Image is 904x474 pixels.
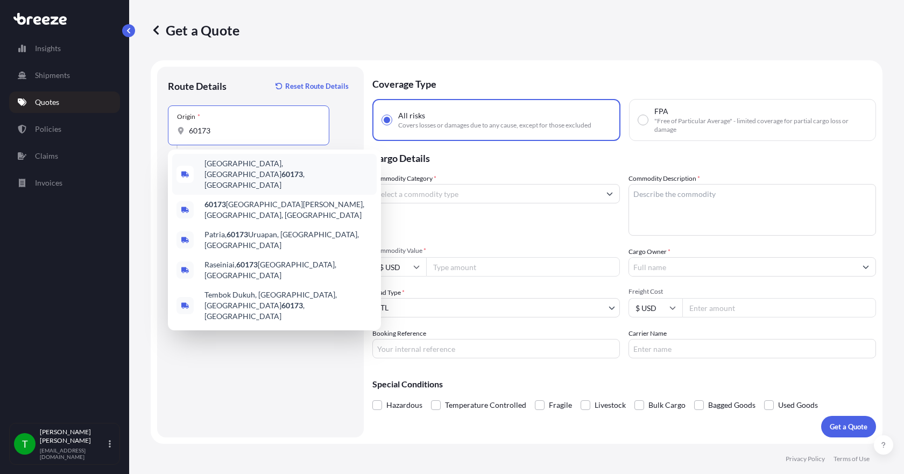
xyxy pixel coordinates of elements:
span: Livestock [595,397,626,413]
label: Commodity Description [628,173,700,184]
span: Tembok Dukuh, [GEOGRAPHIC_DATA], [GEOGRAPHIC_DATA] , [GEOGRAPHIC_DATA] [204,289,372,322]
span: All risks [398,110,425,121]
input: Origin [189,125,316,136]
span: Hazardous [386,397,422,413]
p: Insights [35,43,61,54]
label: Carrier Name [628,328,667,339]
p: Claims [35,151,58,161]
p: Policies [35,124,61,135]
p: Privacy Policy [786,455,825,463]
span: Freight Cost [628,287,876,296]
p: Quotes [35,97,59,108]
span: Patria, Uruapan, [GEOGRAPHIC_DATA], [GEOGRAPHIC_DATA] [204,229,372,251]
span: Covers losses or damages due to any cause, except for those excluded [398,121,591,130]
input: Your internal reference [372,339,620,358]
p: Get a Quote [151,22,239,39]
label: Commodity Category [372,173,436,184]
span: Fragile [549,397,572,413]
p: Terms of Use [834,455,870,463]
span: Bulk Cargo [648,397,686,413]
span: Load Type [372,287,405,298]
span: FPA [654,106,668,117]
p: Shipments [35,70,70,81]
p: Reset Route Details [285,81,349,91]
p: Invoices [35,178,62,188]
div: Show suggestions [168,150,381,330]
div: Origin [177,112,200,121]
p: [PERSON_NAME] [PERSON_NAME] [40,428,107,445]
b: 60173 [281,301,303,310]
p: Cargo Details [372,141,876,173]
button: Show suggestions [600,184,619,203]
input: Enter amount [682,298,876,317]
span: "Free of Particular Average" - limited coverage for partial cargo loss or damage [654,117,867,134]
p: Coverage Type [372,67,876,99]
span: Temperature Controlled [445,397,526,413]
input: Type amount [426,257,620,277]
input: Select a commodity type [373,184,600,203]
button: Show suggestions [856,257,875,277]
label: Booking Reference [372,328,426,339]
p: Special Conditions [372,380,876,388]
b: 60173 [281,169,303,179]
label: Cargo Owner [628,246,670,257]
span: T [22,438,28,449]
span: Raseiniai, [GEOGRAPHIC_DATA], [GEOGRAPHIC_DATA] [204,259,372,281]
input: Enter name [628,339,876,358]
span: Commodity Value [372,246,620,255]
p: [EMAIL_ADDRESS][DOMAIN_NAME] [40,447,107,460]
span: LTL [377,302,389,313]
b: 60173 [227,230,248,239]
b: 60173 [204,200,226,209]
span: [GEOGRAPHIC_DATA][PERSON_NAME], [GEOGRAPHIC_DATA], [GEOGRAPHIC_DATA] [204,199,372,221]
p: Route Details [168,80,227,93]
p: Get a Quote [830,421,867,432]
input: Full name [629,257,856,277]
span: [GEOGRAPHIC_DATA], [GEOGRAPHIC_DATA] , [GEOGRAPHIC_DATA] [204,158,372,190]
span: Used Goods [778,397,818,413]
b: 60173 [236,260,258,269]
span: Bagged Goods [708,397,755,413]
